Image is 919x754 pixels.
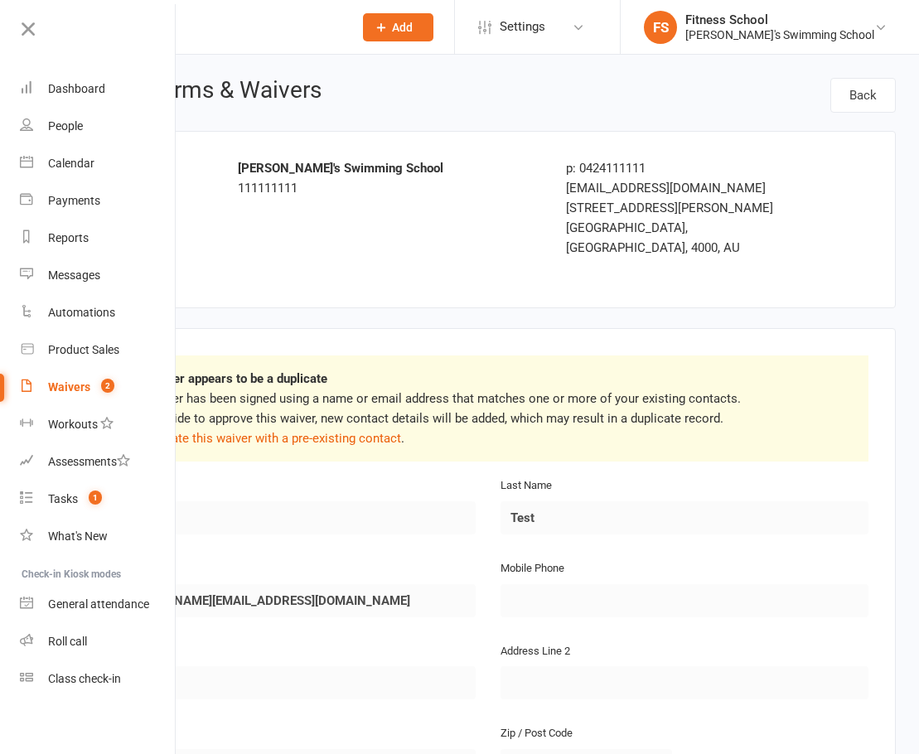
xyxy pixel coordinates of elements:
[20,108,177,145] a: People
[120,389,855,448] p: This waiver has been signed using a name or email address that matches one or more of your existi...
[500,8,545,46] span: Settings
[20,257,177,294] a: Messages
[20,518,177,555] a: What's New
[20,70,177,108] a: Dashboard
[48,380,90,394] div: Waivers
[134,431,401,446] a: associate this waiver with a pre-existing contact
[80,78,322,108] h1: Smart Forms & Waivers
[48,194,100,207] div: Payments
[20,406,177,443] a: Workouts
[48,119,83,133] div: People
[392,21,413,34] span: Add
[48,529,108,543] div: What's New
[120,371,327,386] strong: This waiver appears to be a duplicate
[501,560,564,578] label: Mobile Phone
[685,12,874,27] div: Fitness School
[48,306,115,319] div: Automations
[48,635,87,648] div: Roll call
[20,586,177,623] a: General attendance kiosk mode
[566,158,803,178] div: p: 0424111111
[238,158,540,198] div: 111111111
[20,369,177,406] a: Waivers 2
[20,331,177,369] a: Product Sales
[501,477,552,495] label: Last Name
[48,418,98,431] div: Workouts
[501,725,573,742] label: Zip / Post Code
[20,294,177,331] a: Automations
[20,220,177,257] a: Reports
[48,672,121,685] div: Class check-in
[363,13,433,41] button: Add
[20,443,177,481] a: Assessments
[98,16,341,39] input: Search...
[20,660,177,698] a: Class kiosk mode
[685,27,874,42] div: [PERSON_NAME]'s Swimming School
[566,178,803,198] div: [EMAIL_ADDRESS][DOMAIN_NAME]
[48,343,119,356] div: Product Sales
[20,182,177,220] a: Payments
[48,455,130,468] div: Assessments
[501,643,570,660] label: Address Line 2
[48,82,105,95] div: Dashboard
[20,623,177,660] a: Roll call
[101,379,114,393] span: 2
[48,492,78,505] div: Tasks
[89,491,102,505] span: 1
[20,145,177,182] a: Calendar
[830,78,896,113] a: Back
[48,597,149,611] div: General attendance
[566,218,803,258] div: [GEOGRAPHIC_DATA], [GEOGRAPHIC_DATA], 4000, AU
[48,268,100,282] div: Messages
[48,157,94,170] div: Calendar
[566,198,803,218] div: [STREET_ADDRESS][PERSON_NAME]
[20,481,177,518] a: Tasks 1
[238,161,443,176] strong: [PERSON_NAME]'s Swimming School
[48,231,89,244] div: Reports
[644,11,677,44] div: FS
